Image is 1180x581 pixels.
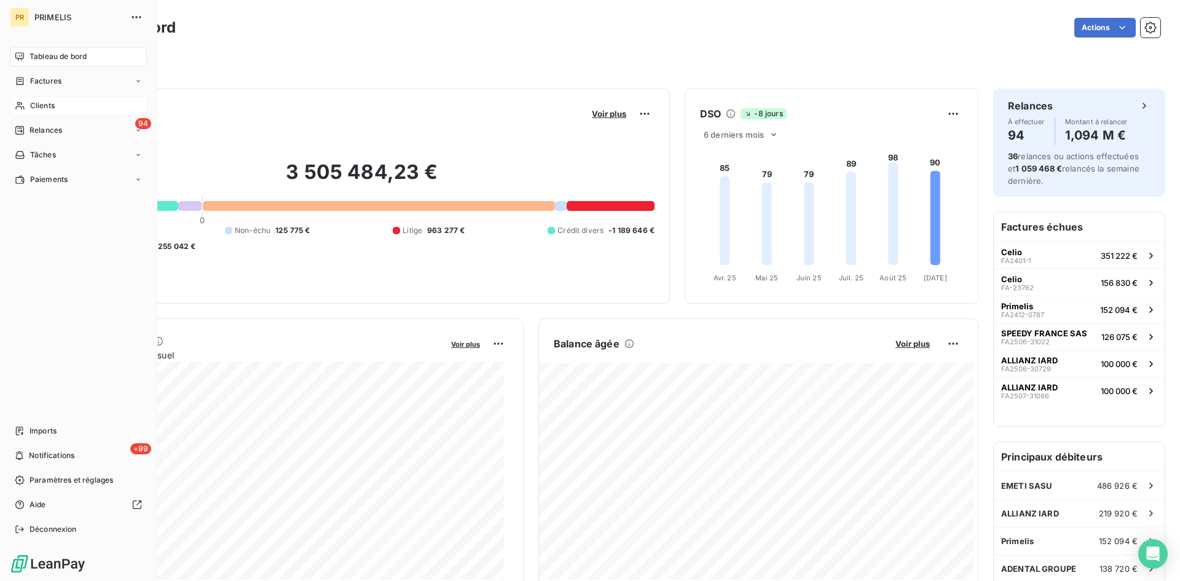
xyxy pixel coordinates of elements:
span: 486 926 € [1097,481,1138,491]
span: Voir plus [451,340,480,349]
span: Voir plus [895,339,930,349]
span: 6 derniers mois [704,130,764,140]
span: Aide [29,499,46,510]
span: Tableau de bord [29,51,87,62]
tspan: Mai 25 [755,274,778,282]
span: FA2507-31086 [1001,392,1049,400]
h4: 94 [1008,125,1045,145]
span: Relances [29,125,62,136]
div: PR [10,7,29,27]
span: 94 [135,118,151,129]
a: Aide [10,495,147,515]
span: Primelis [1001,301,1033,311]
span: Chiffre d'affaires mensuel [69,349,442,362]
button: ALLIANZ IARDFA2507-31086100 000 € [994,377,1165,404]
button: ALLIANZ IARDFA2506-30729100 000 € [994,350,1165,377]
button: CelioFA-23762156 830 € [994,269,1165,296]
span: 351 222 € [1101,251,1138,261]
span: 126 075 € [1101,332,1138,342]
button: SPEEDY FRANCE SASFA2506-31022126 075 € [994,323,1165,350]
span: Paramètres et réglages [29,475,113,486]
span: 100 000 € [1101,359,1138,369]
span: FA2412-0787 [1001,311,1044,318]
span: 219 920 € [1099,508,1138,518]
span: 125 775 € [275,225,310,236]
span: FA2506-30729 [1001,365,1051,373]
span: Imports [29,425,57,437]
button: Voir plus [892,338,934,349]
span: 152 094 € [1100,305,1138,315]
span: Factures [30,76,61,87]
tspan: Juil. 25 [839,274,863,282]
span: Voir plus [592,109,626,119]
span: SPEEDY FRANCE SAS [1001,328,1087,338]
span: Déconnexion [29,524,77,535]
span: FA2506-31022 [1001,338,1050,346]
span: Clients [30,100,55,111]
h6: Relances [1008,98,1053,113]
span: +99 [130,443,151,454]
span: Non-échu [235,225,270,236]
span: FA-23762 [1001,284,1034,291]
span: ALLIANZ IARD [1001,382,1058,392]
span: Crédit divers [557,225,604,236]
h2: 3 505 484,23 € [69,160,655,197]
span: Montant à relancer [1065,118,1128,125]
h4: 1,094 M € [1065,125,1128,145]
span: PRIMELIS [34,12,123,22]
span: Primelis [1001,536,1034,546]
button: CelioFA2401-1351 222 € [994,242,1165,269]
span: 152 094 € [1099,536,1138,546]
button: Voir plus [447,338,484,349]
button: Voir plus [588,108,630,119]
span: 963 277 € [427,225,465,236]
span: Notifications [29,450,74,461]
span: ADENTAL GROUPE [1001,564,1076,574]
h6: Factures échues [994,212,1165,242]
span: Tâches [30,149,56,160]
span: Celio [1001,247,1022,257]
span: 36 [1008,151,1018,161]
span: FA2401-1 [1001,257,1031,264]
span: Paiements [30,174,68,185]
tspan: Août 25 [879,274,907,282]
img: Logo LeanPay [10,554,86,574]
h6: Balance âgée [554,336,619,351]
span: 156 830 € [1101,278,1138,288]
span: 0 [200,215,205,225]
span: ALLIANZ IARD [1001,508,1059,518]
button: Actions [1074,18,1136,38]
span: -1 189 646 € [608,225,655,236]
h6: DSO [700,106,721,121]
span: 1 059 468 € [1015,164,1062,173]
tspan: [DATE] [924,274,947,282]
tspan: Avr. 25 [714,274,736,282]
button: PrimelisFA2412-0787152 094 € [994,296,1165,323]
span: ALLIANZ IARD [1001,355,1058,365]
span: À effectuer [1008,118,1045,125]
span: 138 720 € [1099,564,1138,574]
span: relances ou actions effectuées et relancés la semaine dernière. [1008,151,1139,186]
div: Open Intercom Messenger [1138,539,1168,569]
span: -8 jours [741,108,786,119]
span: Litige [403,225,422,236]
span: EMETI SASU [1001,481,1053,491]
span: 100 000 € [1101,386,1138,396]
h6: Principaux débiteurs [994,442,1165,472]
span: -255 042 € [154,241,196,252]
tspan: Juin 25 [796,274,822,282]
span: Celio [1001,274,1022,284]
